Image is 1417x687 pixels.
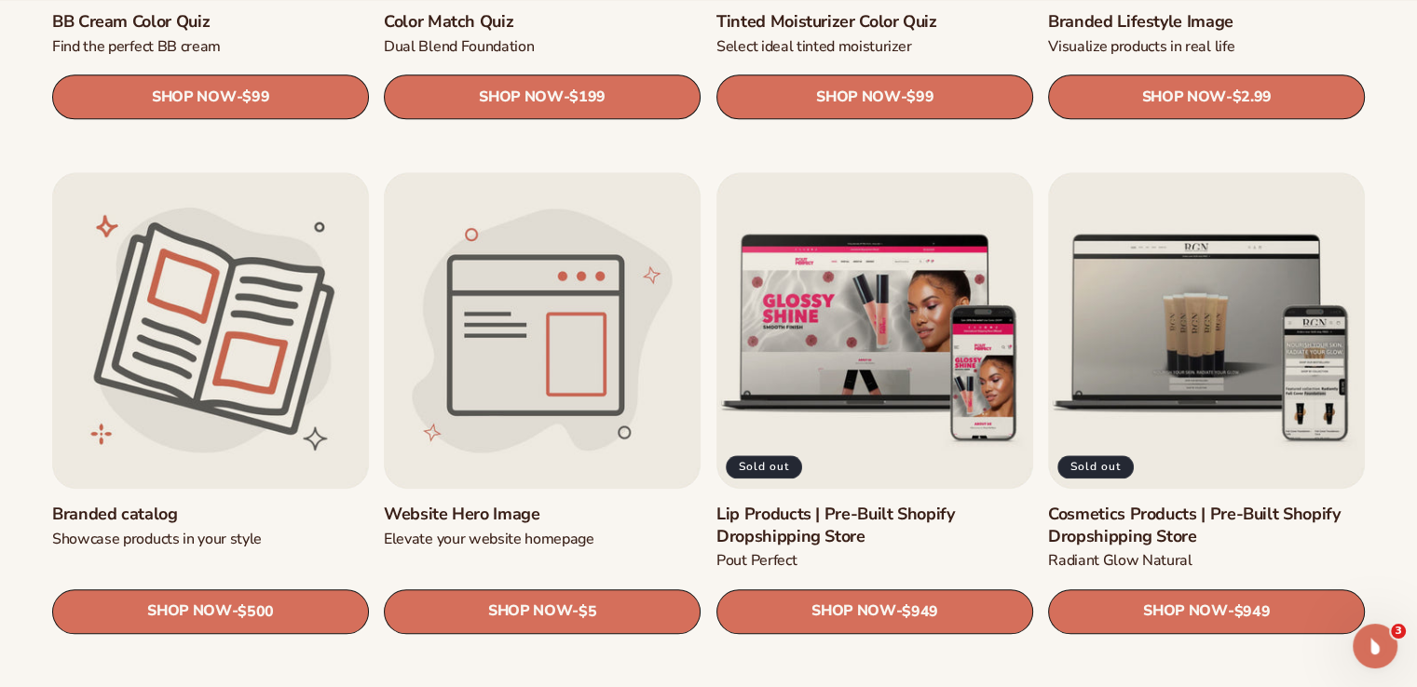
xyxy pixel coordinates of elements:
[1353,624,1397,668] iframe: Intercom live chat
[384,11,701,33] a: Color Match Quiz
[242,89,269,107] span: $99
[384,588,701,633] a: SHOP NOW- $5
[906,89,933,107] span: $99
[570,89,606,107] span: $199
[147,602,231,620] span: SHOP NOW
[384,75,701,120] a: SHOP NOW- $199
[1048,504,1365,547] a: Cosmetics Products | Pre-Built Shopify Dropshipping Store
[716,75,1033,120] a: SHOP NOW- $99
[52,588,369,633] a: SHOP NOW- $500
[716,504,1033,547] a: Lip Products | Pre-Built Shopify Dropshipping Store
[579,602,596,620] span: $5
[1232,89,1271,107] span: $2.99
[716,11,1033,33] a: Tinted Moisturizer Color Quiz
[716,588,1033,633] a: SHOP NOW- $949
[488,602,572,620] span: SHOP NOW
[52,75,369,120] a: SHOP NOW- $99
[1048,75,1365,120] a: SHOP NOW- $2.99
[1048,11,1365,33] a: Branded Lifestyle Image
[52,504,369,525] a: Branded catalog
[384,504,701,525] a: Website Hero Image
[479,88,563,106] span: SHOP NOW
[1141,88,1225,106] span: SHOP NOW
[816,88,900,106] span: SHOP NOW
[811,602,895,620] span: SHOP NOW
[1391,624,1406,639] span: 3
[238,602,274,620] span: $500
[902,602,938,620] span: $949
[1233,602,1270,620] span: $949
[1048,588,1365,633] a: SHOP NOW- $949
[1143,602,1227,620] span: SHOP NOW
[52,11,369,33] a: BB Cream Color Quiz
[152,88,236,106] span: SHOP NOW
